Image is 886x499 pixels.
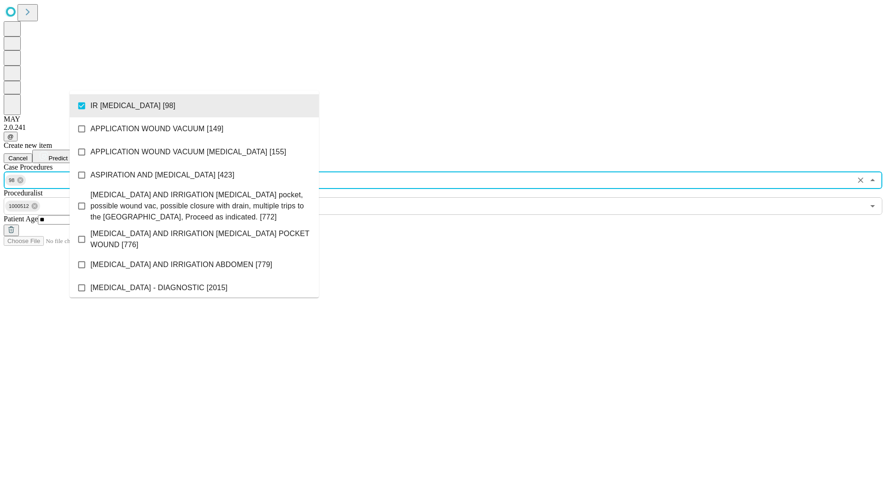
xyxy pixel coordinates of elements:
[90,228,311,250] span: [MEDICAL_DATA] AND IRRIGATION [MEDICAL_DATA] POCKET WOUND [776]
[4,123,882,132] div: 2.0.241
[90,170,234,181] span: ASPIRATION AND [MEDICAL_DATA] [423]
[866,200,879,213] button: Open
[90,189,311,223] span: [MEDICAL_DATA] AND IRRIGATION [MEDICAL_DATA] pocket, possible wound vac, possible closure with dr...
[5,201,33,212] span: 1000512
[4,115,882,123] div: MAY
[5,201,40,212] div: 1000512
[90,282,227,293] span: [MEDICAL_DATA] - DIAGNOSTIC [2015]
[4,163,53,171] span: Scheduled Procedure
[4,141,52,149] span: Create new item
[4,189,42,197] span: Proceduralist
[48,155,67,162] span: Predict
[4,132,18,141] button: @
[5,175,26,186] div: 98
[90,123,223,134] span: APPLICATION WOUND VACUUM [149]
[866,174,879,187] button: Close
[4,153,32,163] button: Cancel
[90,100,175,111] span: IR [MEDICAL_DATA] [98]
[32,150,75,163] button: Predict
[5,175,18,186] span: 98
[8,155,28,162] span: Cancel
[90,259,272,270] span: [MEDICAL_DATA] AND IRRIGATION ABDOMEN [779]
[90,146,286,158] span: APPLICATION WOUND VACUUM [MEDICAL_DATA] [155]
[4,215,38,223] span: Patient Age
[7,133,14,140] span: @
[854,174,867,187] button: Clear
